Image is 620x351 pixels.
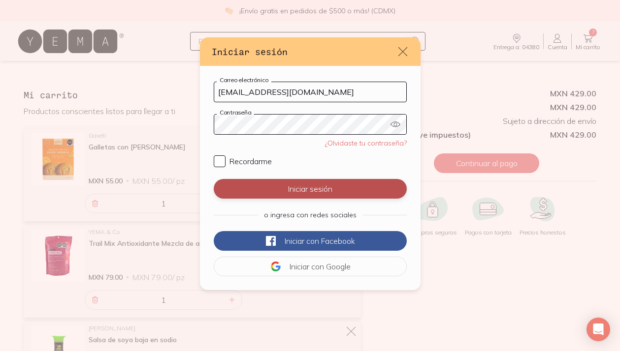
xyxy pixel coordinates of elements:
span: Recordarme [229,156,272,166]
span: o ingresa con redes sociales [264,210,357,219]
div: Open Intercom Messenger [587,318,610,341]
div: default [200,37,421,290]
button: Iniciar sesión [214,179,407,199]
button: Iniciar conGoogle [214,257,407,276]
span: Iniciar con [290,262,324,271]
label: Correo electrónico [217,76,271,84]
button: Iniciar conFacebook [214,231,407,251]
span: Iniciar con [285,236,319,246]
a: ¿Olvidaste tu contraseña? [325,139,407,147]
label: Contraseña [217,109,254,116]
input: Recordarme [214,155,226,167]
h3: Iniciar sesión [212,45,397,58]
